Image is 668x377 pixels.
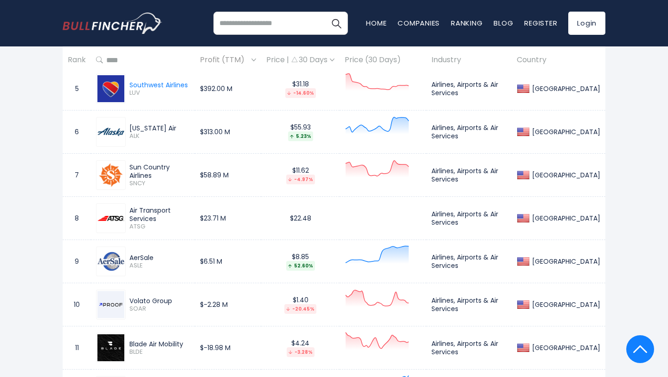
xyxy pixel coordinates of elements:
[63,283,91,326] td: 10
[426,240,512,283] td: Airlines, Airports & Air Services
[426,197,512,240] td: Airlines, Airports & Air Services
[568,12,605,35] a: Login
[284,304,316,314] div: -20.45%
[266,214,334,222] div: $22.48
[266,123,334,141] div: $55.93
[426,326,512,370] td: Airlines, Airports & Air Services
[286,261,315,271] div: 52.60%
[129,81,188,89] div: Southwest Airlines
[266,339,334,357] div: $4.24
[200,53,249,67] span: Profit (TTM)
[63,240,91,283] td: 9
[97,291,124,318] img: SOAR.png
[288,131,313,141] div: 5.23%
[530,257,600,266] div: [GEOGRAPHIC_DATA]
[530,214,600,222] div: [GEOGRAPHIC_DATA]
[63,13,162,34] a: Go to homepage
[530,344,600,352] div: [GEOGRAPHIC_DATA]
[366,18,386,28] a: Home
[426,283,512,326] td: Airlines, Airports & Air Services
[195,197,261,240] td: $23.71 M
[530,300,600,309] div: [GEOGRAPHIC_DATA]
[195,326,261,370] td: $-18.98 M
[451,18,482,28] a: Ranking
[63,13,162,34] img: bullfincher logo
[63,67,91,110] td: 5
[129,163,190,180] div: Sun Country Airlines
[97,248,124,275] img: ASLE.png
[129,89,188,97] span: LUV
[97,75,124,102] img: LUV.png
[530,128,600,136] div: [GEOGRAPHIC_DATA]
[340,46,426,74] th: Price (30 Days)
[97,216,124,221] img: ATSG.png
[129,206,190,223] div: Air Transport Services
[285,88,316,98] div: -14.60%
[195,154,261,197] td: $58.89 M
[97,334,124,361] img: BLDE.jpg
[287,347,315,357] div: -3.28%
[524,18,557,28] a: Register
[266,166,334,184] div: $11.62
[96,74,188,104] a: Southwest Airlines LUV
[195,110,261,154] td: $313.00 M
[129,180,190,188] span: SNCY
[129,305,190,313] span: SOAR
[63,197,91,240] td: 8
[494,18,513,28] a: Blog
[97,162,124,188] img: SNCY.png
[63,110,91,154] td: 6
[129,124,190,132] div: [US_STATE] Air
[129,253,190,262] div: AerSale
[530,84,600,93] div: [GEOGRAPHIC_DATA]
[325,12,348,35] button: Search
[426,67,512,110] td: Airlines, Airports & Air Services
[195,240,261,283] td: $6.51 M
[129,223,190,231] span: ATSG
[266,80,334,98] div: $31.18
[530,171,600,179] div: [GEOGRAPHIC_DATA]
[63,46,91,74] th: Rank
[286,175,315,184] div: -4.97%
[195,283,261,326] td: $-2.28 M
[426,46,512,74] th: Industry
[97,118,124,145] img: ALK.png
[266,55,334,65] div: Price | 30 Days
[129,132,190,140] span: ALK
[195,67,261,110] td: $392.00 M
[63,154,91,197] td: 7
[129,262,190,270] span: ASLE
[129,297,190,305] div: Volato Group
[266,296,334,314] div: $1.40
[512,46,605,74] th: Country
[266,253,334,271] div: $8.85
[63,326,91,370] td: 11
[426,154,512,197] td: Airlines, Airports & Air Services
[426,110,512,154] td: Airlines, Airports & Air Services
[129,348,190,356] span: BLDE
[398,18,440,28] a: Companies
[129,340,190,348] div: Blade Air Mobility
